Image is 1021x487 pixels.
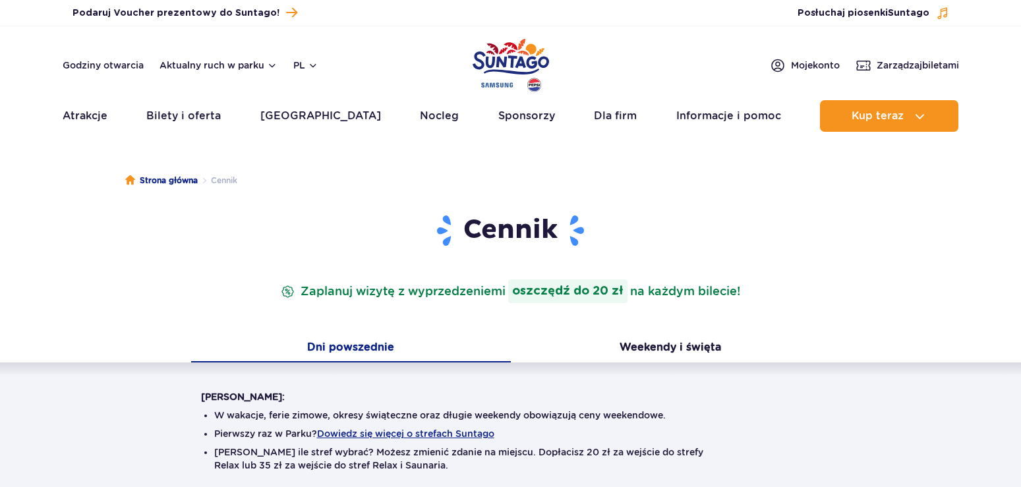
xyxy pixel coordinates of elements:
[198,174,237,187] li: Cennik
[73,7,279,20] span: Podaruj Voucher prezentowy do Suntago!
[420,100,459,132] a: Nocleg
[73,4,297,22] a: Podaruj Voucher prezentowy do Suntago!
[791,59,840,72] span: Moje konto
[770,57,840,73] a: Mojekonto
[877,59,959,72] span: Zarządzaj biletami
[201,214,821,248] h1: Cennik
[511,335,831,362] button: Weekendy i święta
[125,174,198,187] a: Strona główna
[214,427,807,440] li: Pierwszy raz w Parku?
[508,279,627,303] strong: oszczędź do 20 zł
[798,7,929,20] span: Posłuchaj piosenki
[146,100,221,132] a: Bilety i oferta
[888,9,929,18] span: Suntago
[214,445,807,472] li: [PERSON_NAME] ile stref wybrać? Możesz zmienić zdanie na miejscu. Dopłacisz 20 zł za wejście do s...
[820,100,958,132] button: Kup teraz
[317,428,494,439] button: Dowiedz się więcej o strefach Suntago
[214,409,807,422] li: W wakacje, ferie zimowe, okresy świąteczne oraz długie weekendy obowiązują ceny weekendowe.
[856,57,959,73] a: Zarządzajbiletami
[63,59,144,72] a: Godziny otwarcia
[676,100,781,132] a: Informacje i pomoc
[473,33,549,94] a: Park of Poland
[160,60,277,71] button: Aktualny ruch w parku
[260,100,381,132] a: [GEOGRAPHIC_DATA]
[191,335,511,362] button: Dni powszednie
[201,391,285,402] strong: [PERSON_NAME]:
[852,110,904,122] span: Kup teraz
[798,7,949,20] button: Posłuchaj piosenkiSuntago
[594,100,637,132] a: Dla firm
[63,100,107,132] a: Atrakcje
[293,59,318,72] button: pl
[278,279,743,303] p: Zaplanuj wizytę z wyprzedzeniem na każdym bilecie!
[498,100,555,132] a: Sponsorzy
